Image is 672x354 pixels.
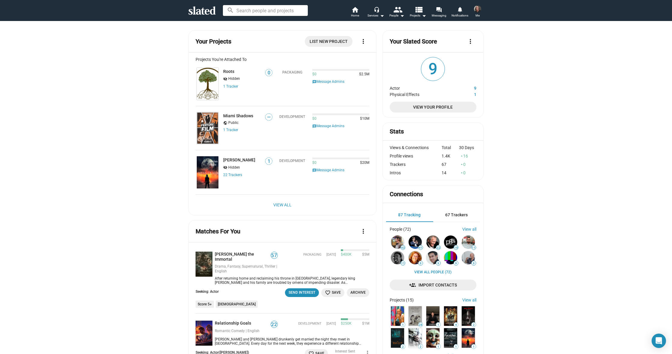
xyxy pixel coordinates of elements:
[223,69,234,74] a: Roots
[223,84,238,88] a: 1 Tracker
[425,327,441,349] a: DONT
[462,227,476,232] a: View all
[196,227,240,235] mat-card-title: Matches For You
[460,171,464,175] mat-icon: arrow_drop_up
[350,289,366,296] span: Archive
[347,288,369,297] button: Archive
[409,251,422,264] img: Heather Hale
[407,305,423,327] a: Pretend to Sleep
[215,321,253,326] a: Relationship Goals
[312,79,344,85] button: Message Admins
[312,79,316,85] mat-icon: message
[418,345,423,349] span: 2
[265,158,272,164] span: 1
[326,253,336,257] time: [DATE]
[312,72,316,77] span: $0
[196,289,219,294] div: Seeking: Actor
[223,173,242,177] a: 22 Trackers
[467,38,474,45] mat-icon: more_vert
[196,321,212,346] a: Relationship Goals
[197,156,218,188] img: MISS CLARK
[390,91,454,97] dt: Physical Effects
[391,235,404,249] img: Karl Shefelman
[462,298,476,302] a: View all
[223,157,255,162] a: [PERSON_NAME]
[289,289,315,296] div: Send Interest
[360,228,367,235] mat-icon: more_vert
[444,235,457,249] img: Paul Grimshaw
[279,115,305,119] div: Development
[459,145,476,150] div: 30 Days
[421,57,445,81] span: 9
[432,12,446,19] span: Messaging
[216,301,258,308] li: [DEMOGRAPHIC_DATA]
[282,70,302,74] div: Packaging
[279,159,305,163] div: Development
[196,37,231,46] mat-card-title: Your Projects
[197,68,218,100] img: Roots
[228,121,238,125] span: Public
[442,145,459,150] div: Total
[426,306,439,326] img: Dark Alliance
[351,12,359,19] span: Home
[196,57,369,62] div: Projects You're Attached To
[426,235,439,249] img: James Morrison
[390,327,405,349] a: New Mort City
[386,6,407,19] button: People
[414,270,451,275] a: View all People (72)
[451,12,468,19] span: Notifications
[365,6,386,19] button: Services
[326,322,336,326] time: [DATE]
[305,36,352,47] a: List New Project
[344,6,365,19] a: Home
[390,84,454,91] dt: Actor
[398,212,421,217] span: 87 Tracking
[215,329,278,334] div: Romantic Comedy | English
[391,328,404,348] img: New Mort City
[391,251,404,264] img: Michael J Jewkes
[454,246,458,250] span: 19
[303,253,322,257] span: Packaging
[358,116,369,121] span: $10M
[240,173,242,177] span: s
[436,262,440,265] span: 9
[390,162,442,167] div: Trackers
[454,91,476,97] dd: 1
[418,323,423,327] span: 28
[418,262,423,265] span: 9
[341,252,352,257] span: $400K
[390,154,442,158] div: Profile views
[472,246,476,250] span: 11
[374,7,379,12] mat-icon: headset_mic
[449,6,470,19] a: Notifications
[223,165,227,170] mat-icon: visibility_off
[312,124,344,129] button: Message Admins
[196,111,220,145] a: Miami Shadows
[390,190,423,198] mat-card-title: Connections
[223,76,227,82] mat-icon: visibility_off
[401,262,405,265] span: 11
[390,280,476,290] a: Import Contacts
[436,323,440,327] span: 1
[271,253,277,259] span: 57
[298,322,322,326] span: Development
[351,6,358,13] mat-icon: home
[390,305,405,327] a: DeathTattoo
[442,170,459,175] div: 14
[462,235,475,249] img: Koloreto Cukali
[271,322,277,328] span: 22
[428,6,449,19] a: Messaging
[312,168,344,173] button: Message Admins
[223,128,238,132] a: 1 Tracker
[462,251,475,264] img: Daniel Jefferson
[401,345,405,349] span: 2
[285,288,319,297] button: Send Interest
[215,264,278,274] div: Drama, Fantasy, Supernatural, Thriller | English
[196,155,220,190] a: MISS CLARK
[325,290,331,295] mat-icon: favorite_border
[426,251,439,264] img: Joe Lam
[425,305,441,327] a: Dark Alliance
[443,327,458,349] a: FLYCATCHER
[312,124,316,129] mat-icon: message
